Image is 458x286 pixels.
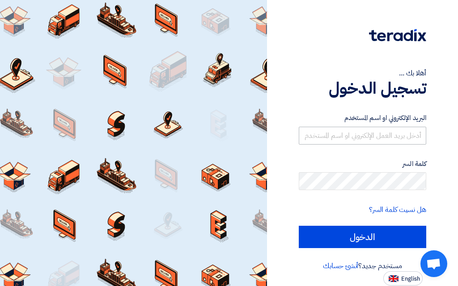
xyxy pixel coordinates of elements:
[299,113,426,123] label: البريد الإلكتروني او اسم المستخدم
[369,204,426,215] a: هل نسيت كلمة السر؟
[420,250,447,277] a: Open chat
[323,261,358,271] a: أنشئ حسابك
[299,68,426,79] div: أهلا بك ...
[299,261,426,271] div: مستخدم جديد؟
[389,275,399,282] img: en-US.png
[299,127,426,145] input: أدخل بريد العمل الإلكتروني او اسم المستخدم الخاص بك ...
[383,271,423,286] button: English
[299,159,426,169] label: كلمة السر
[299,79,426,98] h1: تسجيل الدخول
[369,29,426,41] img: Teradix logo
[299,226,426,248] input: الدخول
[401,276,420,282] span: English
